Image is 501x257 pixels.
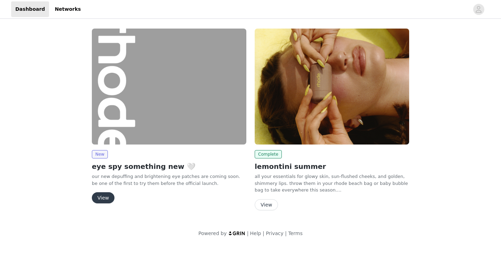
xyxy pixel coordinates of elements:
[255,202,278,208] a: View
[288,231,302,236] a: Terms
[228,231,246,235] img: logo
[250,231,261,236] a: Help
[255,199,278,210] button: View
[266,231,284,236] a: Privacy
[255,150,282,158] span: Complete
[50,1,85,17] a: Networks
[11,1,49,17] a: Dashboard
[92,192,114,203] button: View
[255,29,409,145] img: rhode skin
[92,29,246,145] img: rhode skin
[92,195,114,201] a: View
[255,161,409,172] h2: lemontini summer
[263,231,264,236] span: |
[255,173,409,194] p: all your essentials for glowy skin, sun-flushed cheeks, and golden, shimmery lips. throw them in ...
[92,161,246,172] h2: eye spy something new 🤍
[475,4,482,15] div: avatar
[247,231,249,236] span: |
[285,231,287,236] span: |
[92,150,108,158] span: New
[92,173,246,187] p: our new depuffing and brightening eye patches are coming soon. be one of the first to try them be...
[198,231,226,236] span: Powered by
